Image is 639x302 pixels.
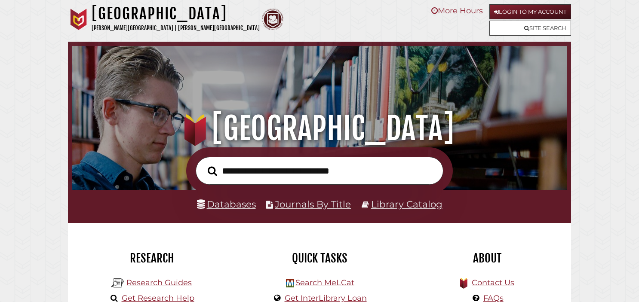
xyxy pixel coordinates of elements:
a: Databases [197,198,256,210]
a: Login to My Account [489,4,571,19]
a: Contact Us [472,278,514,287]
img: Calvin Theological Seminary [262,9,283,30]
a: Search MeLCat [295,278,354,287]
h2: About [410,251,565,265]
a: Research Guides [126,278,192,287]
i: Search [208,166,217,176]
h1: [GEOGRAPHIC_DATA] [92,4,260,23]
a: Library Catalog [371,198,442,210]
h2: Research [74,251,229,265]
a: Journals By Title [275,198,351,210]
img: Calvin University [68,9,89,30]
h1: [GEOGRAPHIC_DATA] [82,110,557,147]
h2: Quick Tasks [242,251,397,265]
p: [PERSON_NAME][GEOGRAPHIC_DATA] | [PERSON_NAME][GEOGRAPHIC_DATA] [92,23,260,33]
img: Hekman Library Logo [286,279,294,287]
button: Search [203,164,221,178]
a: Site Search [489,21,571,36]
img: Hekman Library Logo [111,277,124,290]
a: More Hours [431,6,483,15]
